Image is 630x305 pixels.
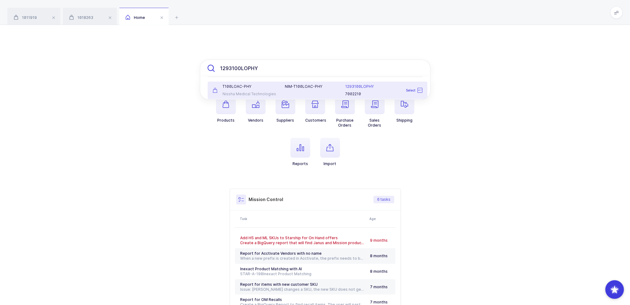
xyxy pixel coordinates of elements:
span: Inexact Product Matching with AI [240,267,302,271]
div: Create a BigQuery report that will find Janus and Mission products that do not have a HS or ML SK... [240,240,365,245]
button: Products [216,94,236,123]
span: 6 tasks [377,197,390,202]
span: Add HS and ML SKUs to Starship for On Hand offers [240,235,338,240]
span: 1018263 [69,15,93,20]
span: 1293100LOPHY [345,84,374,89]
button: Shipping [394,94,414,123]
span: 7 months [370,285,388,289]
div: Task [240,216,366,221]
span: Home [126,15,145,20]
button: Import [320,138,340,166]
div: 7002210 [345,92,422,96]
button: Vendors [246,94,266,123]
button: Reports [290,138,310,166]
button: Suppliers [275,94,295,123]
a: STAR-A-198 [240,271,263,276]
div: Inexact Product Matching [240,271,365,276]
span: Report for OM Recalls [240,297,282,302]
div: Select [392,84,426,96]
div: T100LOAC-PHY [213,84,278,89]
h3: Mission Control [249,196,283,203]
div: When a new prefix is created in Acctivate, the prefix needs to be merged with an existing vendor ... [240,256,365,261]
span: 8 months [370,269,388,274]
button: SalesOrders [365,94,385,128]
div: NIM-T100LOAC-PHY [285,84,338,89]
button: Customers [305,94,326,123]
span: 1011919 [14,15,37,20]
button: PurchaseOrders [335,94,355,128]
div: Nissha Medical Technologies [213,92,278,96]
input: Search [200,60,430,77]
span: 7 months [370,300,388,304]
span: 8 months [370,253,388,258]
span: Report for Acctivate Vendors with no name [240,251,322,256]
div: Age [369,216,394,221]
div: Issue: [PERSON_NAME] changes a SKU, the new SKU does not get matched to the Janus product as it's... [240,287,365,292]
span: 9 months [370,238,388,243]
span: Report for items with new customer SKU [240,282,318,287]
